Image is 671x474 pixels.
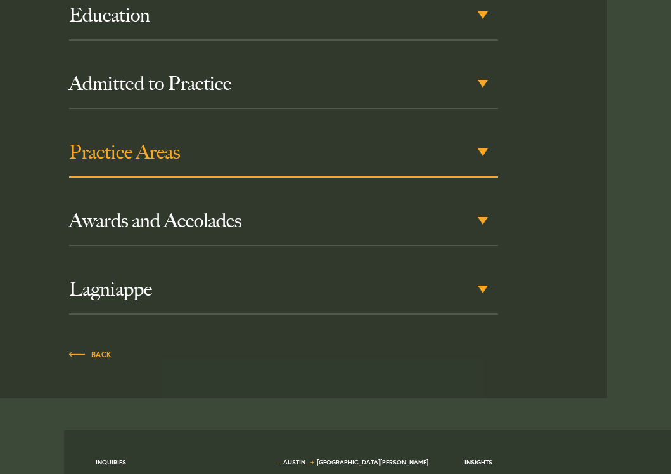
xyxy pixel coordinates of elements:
[69,72,498,95] h3: Admitted to Practice
[69,346,112,360] a: Back
[69,209,498,232] h3: Awards and Accolades
[317,458,428,466] a: [GEOGRAPHIC_DATA][PERSON_NAME]
[69,278,498,301] h3: Lagniappe
[69,4,498,27] h3: Education
[69,351,112,359] span: Back
[283,458,305,466] a: Austin
[464,458,492,466] a: Insights
[69,141,498,164] h3: Practice Areas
